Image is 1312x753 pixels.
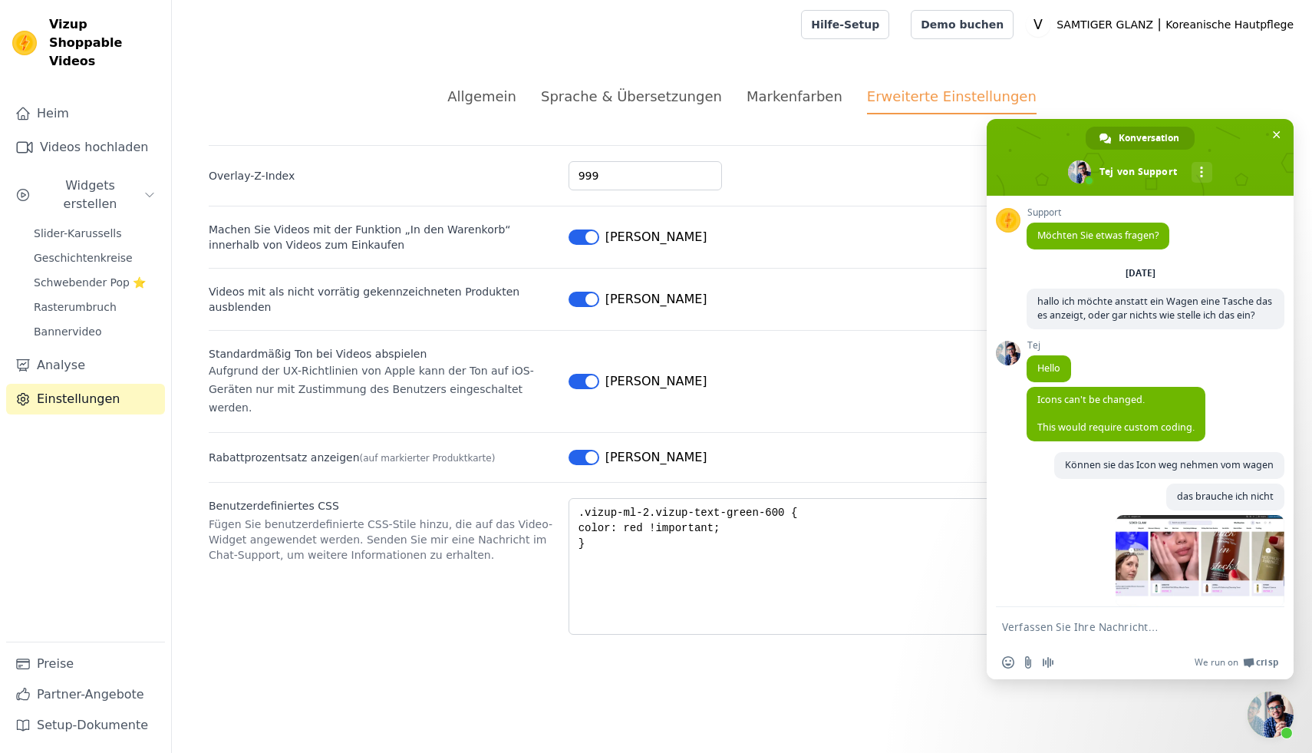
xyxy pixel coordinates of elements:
div: [DATE] [1126,269,1155,278]
button: Widgets erstellen [6,170,165,220]
font: Hilfe-Setup [811,18,879,31]
textarea: Verfassen Sie Ihre Nachricht… [1002,620,1244,634]
font: Videos mit als nicht vorrätig gekennzeichneten Produkten ausblenden [209,286,519,313]
font: Fügen Sie benutzerdefinierte CSS-Stile hinzu, die auf das Video-Widget angewendet werden. Senden ... [209,518,552,561]
a: Bannervideo [25,321,165,342]
span: Einen Emoji einfügen [1002,656,1014,669]
font: Bannervideo [34,325,102,338]
span: Datei senden [1022,656,1034,669]
font: Slider-Karussells [34,227,122,239]
font: [PERSON_NAME] [605,292,707,306]
font: Partner-Angebote [37,687,144,702]
span: We run on [1195,656,1238,669]
a: Geschichtenkreise [25,247,165,269]
font: Aufgrund der UX-Richtlinien von Apple kann der Ton auf iOS-Geräten nur mit Zustimmung des Benutze... [209,365,534,414]
font: Benutzerdefiniertes CSS [209,500,339,512]
font: Rabattprozentsatz anzeigen [209,451,360,464]
font: Overlay-Z-Index [209,170,295,182]
font: Demo buchen [921,18,1004,31]
span: Crisp [1256,656,1278,669]
button: V SAMTIGER GLANZ ⎮ Koreanische Hautpflege [1026,11,1300,38]
span: Hello [1037,362,1060,375]
a: Hilfe-Setup [801,10,889,39]
a: We run onCrisp [1195,656,1278,669]
font: [PERSON_NAME] [605,230,707,244]
button: [PERSON_NAME] [569,290,707,309]
font: Vizup Shoppable Videos [49,17,122,68]
div: Konversation [1086,127,1195,150]
span: Können sie das Icon weg nehmen vom wagen [1065,458,1274,471]
a: Setup-Dokumente [6,710,165,741]
font: SAMTIGER GLANZ ⎮ Koreanische Hautpflege [1057,18,1294,31]
button: [PERSON_NAME] [569,448,707,467]
font: Videos hochladen [40,140,149,154]
a: Partner-Angebote [6,679,165,710]
span: Chat schließen [1268,127,1284,143]
font: [PERSON_NAME] [605,374,707,388]
a: Preise [6,649,165,679]
span: das brauche ich nicht [1177,490,1274,503]
text: V [1033,17,1043,32]
a: Analyse [6,350,165,381]
button: [PERSON_NAME] [569,228,707,246]
font: Preise [37,656,74,671]
font: Heim [37,106,69,121]
font: Analyse [37,358,85,372]
img: Vizup [12,31,37,55]
div: Chat schließen [1248,692,1294,738]
a: Einstellungen [6,384,165,414]
font: [PERSON_NAME] [605,450,707,464]
span: Support [1027,207,1169,218]
span: Konversation [1119,127,1179,150]
font: Setup-Dokumente [37,718,148,732]
font: Widgets erstellen [64,178,117,211]
a: Rasterumbruch [25,296,165,318]
a: Demo buchen [911,10,1014,39]
font: Allgemein [447,88,516,104]
span: hallo ich möchte anstatt ein Wagen eine Tasche das es anzeigt, oder gar nichts wie stelle ich das... [1037,295,1272,322]
span: Möchten Sie etwas fragen? [1037,229,1159,242]
font: Schwebender Pop ⭐ [34,276,146,289]
font: Erweiterte Einstellungen [867,88,1037,104]
a: Heim [6,98,165,129]
a: Schwebender Pop ⭐ [25,272,165,293]
font: (auf markierter Produktkarte) [360,453,496,464]
a: Slider-Karussells [25,223,165,244]
font: Rasterumbruch [34,301,117,313]
font: Markenfarben [747,88,842,104]
font: Standardmäßig Ton bei Videos abspielen [209,348,427,360]
div: Mehr Kanäle [1192,162,1212,183]
font: Sprache & Übersetzungen [541,88,722,104]
font: Einstellungen [37,391,120,406]
span: Tej [1027,340,1071,351]
span: Audionachricht aufzeichnen [1042,656,1054,669]
a: Videos hochladen [6,132,165,163]
font: Geschichtenkreise [34,252,133,264]
span: Icons can't be changed. This would require custom coding. [1037,393,1195,434]
font: Machen Sie Videos mit der Funktion „In den Warenkorb“ innerhalb von Videos zum Einkaufen [209,223,511,251]
button: [PERSON_NAME] [569,372,707,391]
